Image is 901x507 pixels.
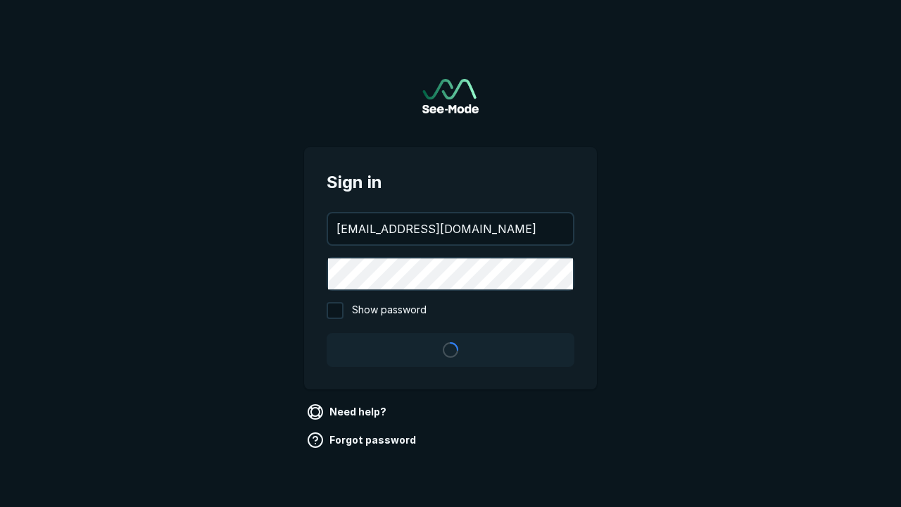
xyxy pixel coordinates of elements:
span: Sign in [327,170,574,195]
a: Go to sign in [422,79,479,113]
span: Show password [352,302,427,319]
input: your@email.com [328,213,573,244]
img: See-Mode Logo [422,79,479,113]
a: Forgot password [304,429,422,451]
a: Need help? [304,401,392,423]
